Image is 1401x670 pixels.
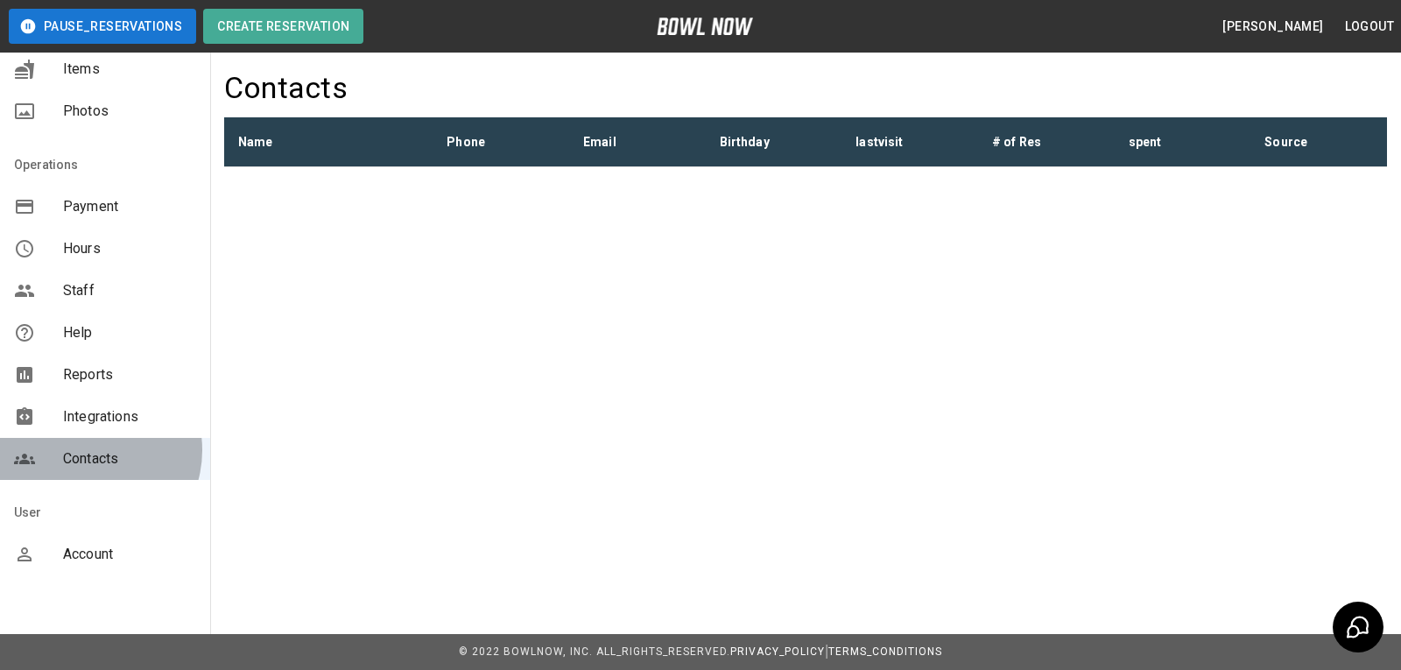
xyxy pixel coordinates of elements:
span: Photos [63,101,196,122]
th: Birthday [706,117,842,167]
span: Account [63,544,196,565]
th: Source [1250,117,1387,167]
th: Email [569,117,706,167]
th: spent [1115,117,1251,167]
span: Help [63,322,196,343]
table: sticky table [224,117,1387,167]
button: pause_reservations [9,9,196,44]
span: Payment [63,196,196,217]
th: lastvisit [841,117,978,167]
span: Reports [63,364,196,385]
button: [PERSON_NAME] [1215,11,1330,43]
th: Phone [433,117,569,167]
a: terms_conditions [828,645,942,658]
span: Hours [63,238,196,259]
button: logout [1338,11,1401,43]
img: logo [657,18,753,35]
span: Staff [63,280,196,301]
th: # of Res [978,117,1115,167]
span: © 2022 BowlNow, Inc. all_rights_reserved. [459,645,730,658]
a: privacy_policy [730,645,825,658]
span: Integrations [63,406,196,427]
span: Contacts [63,448,196,469]
th: Name [224,117,433,167]
span: Items [63,59,196,80]
h4: Contacts [224,70,348,107]
button: Create Reservation [203,9,363,44]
